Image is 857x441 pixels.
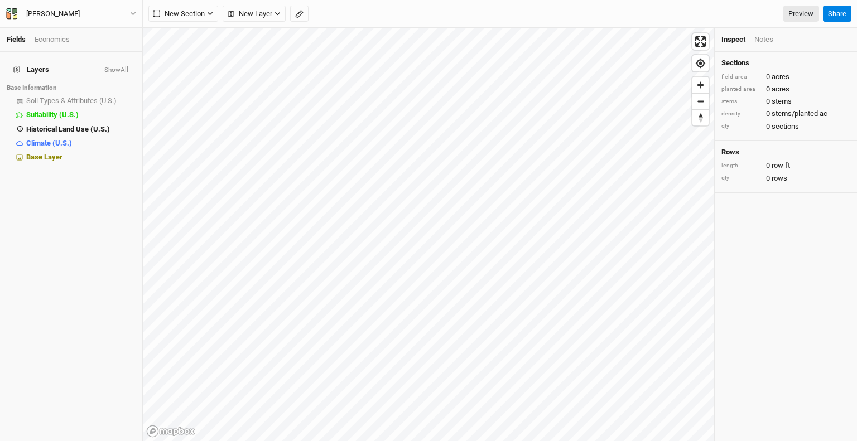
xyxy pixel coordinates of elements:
button: Zoom out [692,93,709,109]
span: stems/planted ac [772,109,827,119]
button: Share [823,6,851,22]
button: Reset bearing to north [692,109,709,125]
div: 0 [721,72,850,82]
canvas: Map [143,28,714,441]
div: stems [721,98,760,106]
div: Economics [35,35,70,45]
span: Climate (U.S.) [26,139,72,147]
span: rows [772,173,787,183]
button: Zoom in [692,77,709,93]
div: Suitability (U.S.) [26,110,136,119]
h4: Sections [721,59,850,67]
div: qty [721,122,760,130]
button: New Layer [223,6,286,22]
span: New Section [153,8,205,20]
h4: Rows [721,148,850,157]
div: 0 [721,173,850,183]
span: stems [772,96,792,106]
div: qty [721,174,760,182]
div: planted area [721,85,760,94]
button: Find my location [692,55,709,71]
div: 0 [721,122,850,132]
div: 0 [721,109,850,119]
a: Preview [783,6,819,22]
div: Base Layer [26,153,136,162]
div: Historical Land Use (U.S.) [26,125,136,134]
span: Suitability (U.S.) [26,110,79,119]
span: Base Layer [26,153,62,161]
button: ShowAll [104,66,129,74]
div: Susan Hartzell [26,8,80,20]
button: Shortcut: M [290,6,309,22]
span: Zoom out [692,94,709,109]
div: 0 [721,161,850,171]
div: length [721,162,760,170]
div: 0 [721,84,850,94]
span: acres [772,84,789,94]
span: sections [772,122,799,132]
div: [PERSON_NAME] [26,8,80,20]
span: Historical Land Use (U.S.) [26,125,110,133]
button: New Section [148,6,218,22]
button: [PERSON_NAME] [6,8,137,20]
a: Mapbox logo [146,425,195,438]
div: Soil Types & Attributes (U.S.) [26,96,136,105]
span: acres [772,72,789,82]
div: Notes [754,35,773,45]
div: 0 [721,96,850,106]
div: Climate (U.S.) [26,139,136,148]
div: density [721,110,760,118]
button: Enter fullscreen [692,33,709,50]
span: New Layer [228,8,272,20]
span: Reset bearing to north [692,110,709,125]
span: Layers [13,65,49,74]
span: Soil Types & Attributes (U.S.) [26,96,117,105]
span: row ft [772,161,790,171]
a: Fields [7,35,26,43]
div: field area [721,73,760,81]
div: Inspect [721,35,745,45]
